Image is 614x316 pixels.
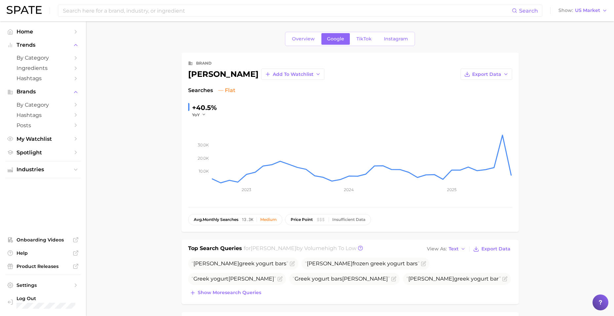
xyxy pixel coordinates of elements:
[17,149,69,156] span: Spotlight
[5,235,81,245] a: Onboarding Videos
[5,100,81,110] a: by Category
[344,187,354,192] tspan: 2024
[290,261,295,266] button: Flag as miscategorized or irrelevant
[188,70,259,78] div: [PERSON_NAME]
[17,136,69,142] span: My Watchlist
[378,33,414,45] a: Instagram
[17,237,69,243] span: Onboarding Videos
[192,112,206,118] button: YoY
[199,169,209,174] tspan: 10.0k
[188,288,263,297] button: Show moresearch queries
[5,165,81,175] button: Industries
[286,33,320,45] a: Overview
[5,26,81,37] a: Home
[305,260,420,267] span: frozen greek yogurt bars
[5,40,81,50] button: Trends
[191,276,276,282] span: Greek yogurt
[384,36,408,42] span: Instagram
[575,9,600,12] span: US Market
[17,89,69,95] span: Brands
[17,75,69,81] span: Hashtags
[325,245,356,251] span: high to low
[5,261,81,271] a: Product Releases
[5,87,81,97] button: Brands
[351,33,377,45] a: TikTok
[502,276,508,282] button: Flag as miscategorized or irrelevant
[260,217,277,222] div: Medium
[17,122,69,129] span: Posts
[192,112,200,118] span: YoY
[17,295,79,301] span: Log Out
[5,293,81,311] a: Log out. Currently logged in with e-mail jane.hooper@unilever.com.
[198,155,209,160] tspan: 20.0k
[5,73,81,83] a: Hashtags
[17,263,69,269] span: Product Releases
[273,72,313,77] span: Add to Watchlist
[188,244,242,254] h1: Top Search Queries
[5,147,81,158] a: Spotlight
[461,69,512,80] button: Export Data
[481,246,511,252] span: Export Data
[17,42,69,48] span: Trends
[17,167,69,173] span: Industries
[218,88,224,93] img: flat
[228,276,274,282] span: [PERSON_NAME]
[391,276,396,282] button: Flag as miscategorized or irrelevant
[62,5,512,16] input: Search here for a brand, industry, or ingredient
[17,102,69,108] span: by Category
[519,8,538,14] span: Search
[5,280,81,290] a: Settings
[327,36,344,42] span: Google
[7,6,42,14] img: SPATE
[356,36,372,42] span: TikTok
[449,247,459,251] span: Text
[427,247,447,251] span: View As
[471,244,512,254] button: Export Data
[291,217,313,222] span: price point
[17,55,69,61] span: by Category
[194,217,203,222] abbr: average
[292,36,315,42] span: Overview
[191,260,288,267] span: greek yogurt bars
[242,217,253,222] span: 13.3k
[321,33,350,45] a: Google
[5,53,81,63] a: by Category
[425,245,468,253] button: View AsText
[17,112,69,118] span: Hashtags
[193,260,239,267] span: [PERSON_NAME]
[5,120,81,131] a: Posts
[557,6,609,15] button: ShowUS Market
[5,248,81,258] a: Help
[406,276,501,282] span: greek yogurt bar
[198,142,209,147] tspan: 30.0k
[261,69,324,80] button: Add to Watchlist
[194,217,238,222] span: monthly searches
[5,110,81,120] a: Hashtags
[17,65,69,71] span: Ingredients
[196,59,212,67] div: brand
[218,86,235,94] span: flat
[5,63,81,73] a: Ingredients
[198,290,261,295] span: Show more search queries
[342,276,388,282] span: [PERSON_NAME]
[192,102,217,113] div: +40.5%
[307,260,352,267] span: [PERSON_NAME]
[17,282,69,288] span: Settings
[17,250,69,256] span: Help
[558,9,573,12] span: Show
[5,134,81,144] a: My Watchlist
[188,214,282,225] button: avg.monthly searches13.3kMedium
[277,276,283,282] button: Flag as miscategorized or irrelevant
[472,72,501,77] span: Export Data
[251,245,296,251] span: [PERSON_NAME]
[447,187,456,192] tspan: 2025
[408,276,454,282] span: [PERSON_NAME]
[293,276,390,282] span: Greek yogurt bars
[421,261,426,266] button: Flag as miscategorized or irrelevant
[17,28,69,35] span: Home
[242,187,251,192] tspan: 2023
[285,214,371,225] button: price pointInsufficient Data
[188,86,213,94] span: Searches
[332,217,365,222] div: Insufficient Data
[244,244,356,254] h2: for by Volume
